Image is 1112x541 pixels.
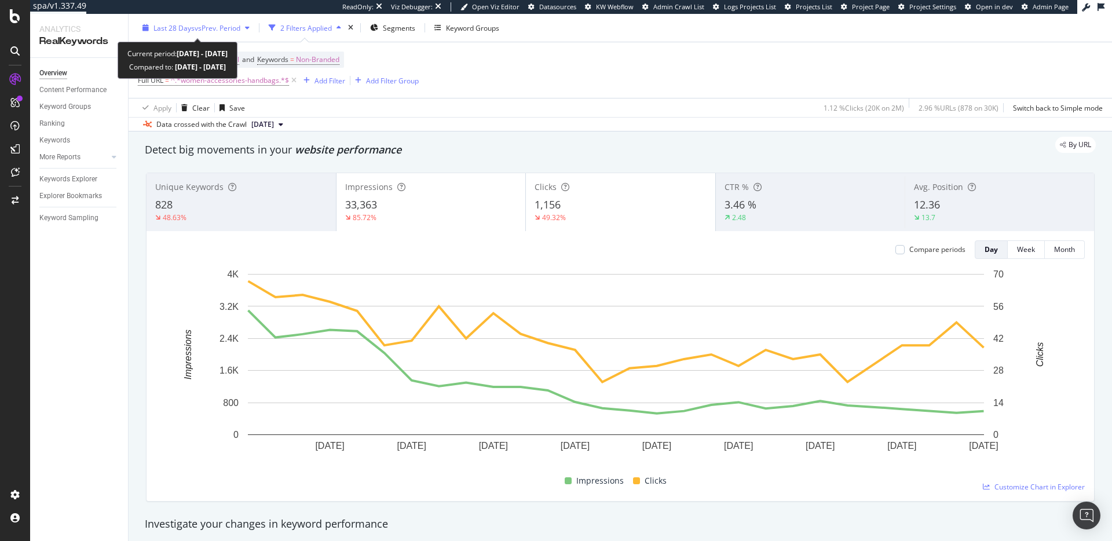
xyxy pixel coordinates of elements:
a: Content Performance [39,84,120,96]
div: 48.63% [163,213,186,222]
div: Keywords Explorer [39,173,97,185]
div: Week [1017,244,1035,254]
span: KW Webflow [596,2,634,11]
a: Keywords Explorer [39,173,120,185]
a: Projects List [785,2,832,12]
div: Switch back to Simple mode [1013,103,1103,112]
div: 13.7 [921,213,935,222]
a: Logs Projects List [713,2,776,12]
span: Open Viz Editor [472,2,520,11]
div: Keyword Groups [39,101,91,113]
span: CTR % [725,181,749,192]
span: 3.46 % [725,198,756,211]
text: 2.4K [220,334,239,343]
div: Keyword Groups [446,23,499,32]
text: [DATE] [561,441,590,451]
text: 0 [993,430,998,440]
button: Save [215,98,245,117]
a: Keyword Groups [39,101,120,113]
button: Week [1008,240,1045,259]
div: Investigate your changes in keyword performance [145,517,1096,532]
a: Ranking [39,118,120,130]
span: Projects List [796,2,832,11]
div: Data crossed with the Crawl [156,119,247,130]
div: Compared to: [129,60,226,74]
button: Month [1045,240,1085,259]
div: Save [229,103,245,112]
span: Clicks [535,181,557,192]
button: [DATE] [247,118,288,131]
div: Explorer Bookmarks [39,190,102,202]
div: Ranking [39,118,65,130]
button: Keyword Groups [430,19,504,37]
text: 70 [993,269,1004,279]
text: 28 [993,365,1004,375]
span: = [290,54,294,64]
div: RealKeywords [39,35,119,48]
div: Day [985,244,998,254]
span: Unique Keywords [155,181,224,192]
a: KW Webflow [585,2,634,12]
span: Segments [383,23,415,32]
span: Last 28 Days [153,23,195,32]
text: 800 [223,398,239,408]
span: vs Prev. Period [195,23,240,32]
a: Project Settings [898,2,956,12]
text: 14 [993,398,1004,408]
span: 12.36 [914,198,940,211]
a: Customize Chart in Explorer [983,482,1085,492]
span: Open in dev [976,2,1013,11]
a: Admin Crawl List [642,2,704,12]
text: 1.6K [220,365,239,375]
text: [DATE] [479,441,508,451]
div: Keywords [39,134,70,147]
div: Add Filter Group [366,75,419,85]
a: Project Page [841,2,890,12]
div: Viz Debugger: [391,2,433,12]
div: Compare periods [909,244,965,254]
div: Month [1054,244,1075,254]
span: Logs Projects List [724,2,776,11]
text: [DATE] [315,441,344,451]
span: Admin Page [1033,2,1069,11]
a: Keyword Sampling [39,212,120,224]
div: 1.12 % Clicks ( 20K on 2M ) [824,103,904,112]
div: Add Filter [314,75,345,85]
div: legacy label [1055,137,1096,153]
div: Clear [192,103,210,112]
a: Open Viz Editor [460,2,520,12]
a: Overview [39,67,120,79]
div: Keyword Sampling [39,212,98,224]
a: Admin Page [1022,2,1069,12]
span: By URL [1069,141,1091,148]
text: 42 [993,334,1004,343]
button: Add Filter Group [350,74,419,87]
text: [DATE] [969,441,998,451]
text: Impressions [183,330,193,379]
span: Datasources [539,2,576,11]
div: ReadOnly: [342,2,374,12]
button: 2 Filters Applied [264,19,346,37]
div: Analytics [39,23,119,35]
span: Avg. Position [914,181,963,192]
button: Segments [365,19,420,37]
button: Day [975,240,1008,259]
text: [DATE] [806,441,835,451]
button: Last 28 DaysvsPrev. Period [138,19,254,37]
div: 2 Filters Applied [280,23,332,32]
div: 85.72% [353,213,376,222]
span: = [165,75,169,85]
button: Add Filter [299,74,345,87]
text: [DATE] [642,441,671,451]
span: 1,156 [535,198,561,211]
button: Clear [177,98,210,117]
b: [DATE] - [DATE] [173,62,226,72]
span: 828 [155,198,173,211]
div: More Reports [39,151,81,163]
div: Overview [39,67,67,79]
div: Open Intercom Messenger [1073,502,1100,529]
div: times [346,22,356,34]
button: Switch back to Simple mode [1008,98,1103,117]
text: 0 [233,430,239,440]
span: Impressions [576,474,624,488]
